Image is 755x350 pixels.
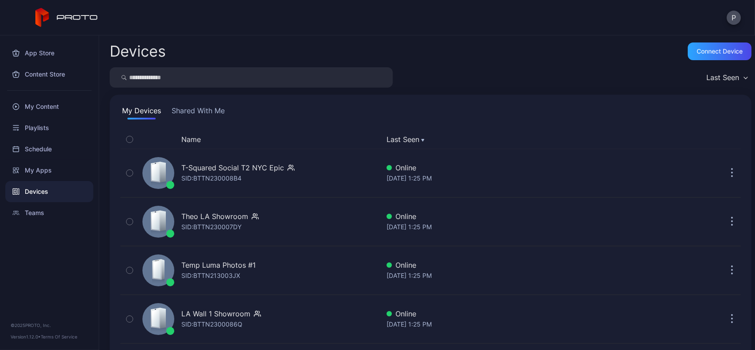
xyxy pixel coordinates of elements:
a: My Content [5,96,93,117]
div: LA Wall 1 Showroom [181,308,250,319]
div: Last Seen [706,73,739,82]
div: Online [387,308,629,319]
h2: Devices [110,43,166,59]
button: P [727,11,741,25]
div: Online [387,211,629,222]
div: Temp Luma Photos #1 [181,260,256,270]
div: Update Device [633,134,713,145]
a: Terms Of Service [41,334,77,339]
div: Connect device [697,48,743,55]
button: Shared With Me [170,105,226,119]
div: [DATE] 1:25 PM [387,173,629,184]
div: T-Squared Social T2 NYC Epic [181,162,284,173]
button: Name [181,134,201,145]
div: SID: BTTN230008B4 [181,173,241,184]
button: Connect device [688,42,751,60]
a: My Apps [5,160,93,181]
div: [DATE] 1:25 PM [387,222,629,232]
a: Schedule [5,138,93,160]
div: Online [387,162,629,173]
a: App Store [5,42,93,64]
button: Last Seen [702,67,751,88]
div: SID: BTTN230007DY [181,222,241,232]
button: My Devices [120,105,163,119]
div: SID: BTTN213003JX [181,270,240,281]
a: Playlists [5,117,93,138]
a: Devices [5,181,93,202]
span: Version 1.12.0 • [11,334,41,339]
div: [DATE] 1:25 PM [387,319,629,330]
a: Teams [5,202,93,223]
div: © 2025 PROTO, Inc. [11,322,88,329]
div: Online [387,260,629,270]
div: Theo LA Showroom [181,211,248,222]
a: Content Store [5,64,93,85]
button: Last Seen [387,134,626,145]
div: SID: BTTN2300086Q [181,319,242,330]
div: Options [723,134,741,145]
div: [DATE] 1:25 PM [387,270,629,281]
